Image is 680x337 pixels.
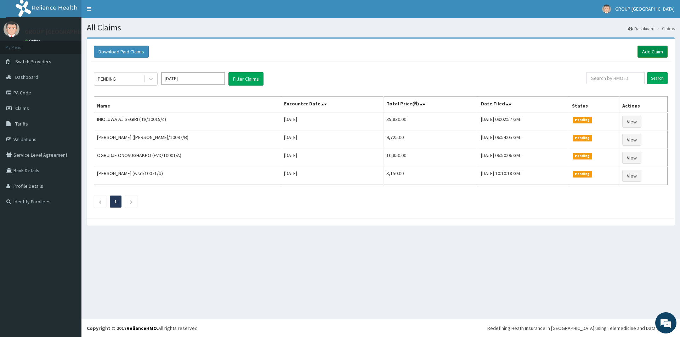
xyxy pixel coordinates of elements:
div: PENDING [98,75,116,82]
td: [DATE] [281,112,383,131]
td: [PERSON_NAME] (wsd/10071/b) [94,167,281,185]
th: Actions [619,97,667,113]
td: [DATE] [281,149,383,167]
span: Dashboard [15,74,38,80]
th: Name [94,97,281,113]
a: View [622,152,641,164]
footer: All rights reserved. [81,319,680,337]
td: [DATE] [281,131,383,149]
td: [DATE] 06:54:05 GMT [478,131,569,149]
a: View [622,116,641,128]
td: 10,850.00 [383,149,478,167]
td: 35,830.00 [383,112,478,131]
span: Pending [573,117,592,123]
td: [DATE] 09:02:57 GMT [478,112,569,131]
span: We're online! [41,89,98,161]
img: User Image [4,21,19,37]
a: View [622,170,641,182]
input: Search [647,72,668,84]
td: [PERSON_NAME] ([PERSON_NAME]/10097/B) [94,131,281,149]
a: Dashboard [628,25,654,31]
div: Chat with us now [37,40,119,49]
td: 9,725.00 [383,131,478,149]
a: Add Claim [637,46,668,58]
th: Total Price(₦) [383,97,478,113]
input: Select Month and Year [161,72,225,85]
img: d_794563401_company_1708531726252_794563401 [13,35,29,53]
td: OGBUDJE ONOVUGHAKPO (FVD/10001/A) [94,149,281,167]
div: Minimize live chat window [116,4,133,21]
a: RelianceHMO [126,325,157,331]
a: Next page [130,198,133,205]
th: Date Filed [478,97,569,113]
span: GROUP [GEOGRAPHIC_DATA] [615,6,675,12]
textarea: Type your message and hit 'Enter' [4,193,135,218]
span: Pending [573,153,592,159]
span: Claims [15,105,29,111]
a: View [622,134,641,146]
th: Encounter Date [281,97,383,113]
span: Pending [573,171,592,177]
button: Download Paid Claims [94,46,149,58]
th: Status [569,97,619,113]
li: Claims [655,25,675,31]
td: [DATE] 10:10:18 GMT [478,167,569,185]
span: Pending [573,135,592,141]
td: [DATE] 06:50:06 GMT [478,149,569,167]
td: INIOLUWA AJISEGIRI (ite/10015/c) [94,112,281,131]
a: Online [25,39,42,43]
button: Filter Claims [228,72,263,86]
strong: Copyright © 2017 . [87,325,158,331]
span: Tariffs [15,121,28,127]
td: 3,150.00 [383,167,478,185]
span: Switch Providers [15,58,51,65]
a: Previous page [98,198,102,205]
a: Page 1 is your current page [114,198,117,205]
h1: All Claims [87,23,675,32]
input: Search by HMO ID [586,72,645,84]
p: GROUP [GEOGRAPHIC_DATA] [25,29,104,35]
img: User Image [602,5,611,13]
td: [DATE] [281,167,383,185]
div: Redefining Heath Insurance in [GEOGRAPHIC_DATA] using Telemedicine and Data Science! [487,325,675,332]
